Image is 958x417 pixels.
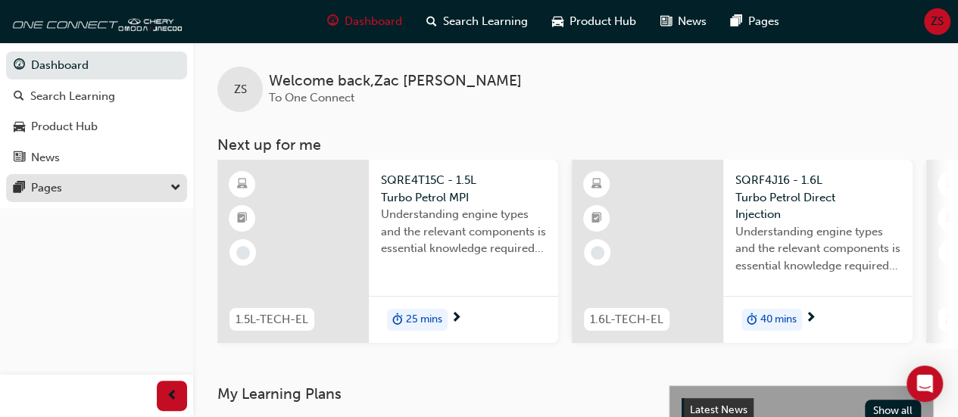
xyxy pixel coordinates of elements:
[907,366,943,402] div: Open Intercom Messenger
[237,175,248,194] span: learningResourceType_ELEARNING-icon
[345,13,402,30] span: Dashboard
[30,88,115,105] div: Search Learning
[217,385,644,403] h3: My Learning Plans
[8,6,182,36] img: oneconnect
[572,160,913,343] a: 1.6L-TECH-ELSQRF4J16 - 1.6L Turbo Petrol Direct InjectionUnderstanding engine types and the relev...
[14,59,25,73] span: guage-icon
[236,311,308,328] span: 1.5L-TECH-EL
[6,113,187,141] a: Product Hub
[731,12,742,31] span: pages-icon
[678,13,707,30] span: News
[6,51,187,79] a: Dashboard
[552,12,563,31] span: car-icon
[451,312,462,325] span: next-icon
[591,246,604,260] span: learningRecordVerb_NONE-icon
[735,172,900,223] span: SQRF4J16 - 1.6L Turbo Petrol Direct Injection
[946,209,956,229] span: booktick-icon
[690,403,747,416] span: Latest News
[14,182,25,195] span: pages-icon
[591,175,602,194] span: learningResourceType_ELEARNING-icon
[392,310,403,330] span: duration-icon
[234,81,247,98] span: ZS
[14,151,25,165] span: news-icon
[269,91,354,104] span: To One Connect
[648,6,719,37] a: news-iconNews
[6,82,187,110] a: Search Learning
[660,12,672,31] span: news-icon
[381,206,546,257] span: Understanding engine types and the relevant components is essential knowledge required for Servic...
[6,174,187,202] button: Pages
[14,120,25,134] span: car-icon
[6,48,187,174] button: DashboardSearch LearningProduct HubNews
[31,118,98,135] div: Product Hub
[406,311,442,328] span: 25 mins
[443,13,528,30] span: Search Learning
[924,8,950,35] button: ZS
[315,6,414,37] a: guage-iconDashboard
[735,223,900,275] span: Understanding engine types and the relevant components is essential knowledge required for Techni...
[540,6,648,37] a: car-iconProduct Hub
[193,136,958,154] h3: Next up for me
[805,312,816,325] span: next-icon
[327,12,339,31] span: guage-icon
[167,387,178,406] span: prev-icon
[236,246,250,260] span: learningRecordVerb_NONE-icon
[217,160,558,343] a: 1.5L-TECH-ELSQRE4T15C - 1.5L Turbo Petrol MPIUnderstanding engine types and the relevant componen...
[381,172,546,206] span: SQRE4T15C - 1.5L Turbo Petrol MPI
[170,179,181,198] span: down-icon
[6,144,187,172] a: News
[931,13,944,30] span: ZS
[14,90,24,104] span: search-icon
[569,13,636,30] span: Product Hub
[747,310,757,330] span: duration-icon
[31,149,60,166] div: News
[414,6,540,37] a: search-iconSearch Learning
[237,209,248,229] span: booktick-icon
[426,12,437,31] span: search-icon
[591,209,602,229] span: booktick-icon
[748,13,779,30] span: Pages
[946,175,956,194] span: learningResourceType_ELEARNING-icon
[31,179,62,197] div: Pages
[760,311,797,328] span: 40 mins
[269,73,522,90] span: Welcome back , Zac [PERSON_NAME]
[590,311,663,328] span: 1.6L-TECH-EL
[719,6,791,37] a: pages-iconPages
